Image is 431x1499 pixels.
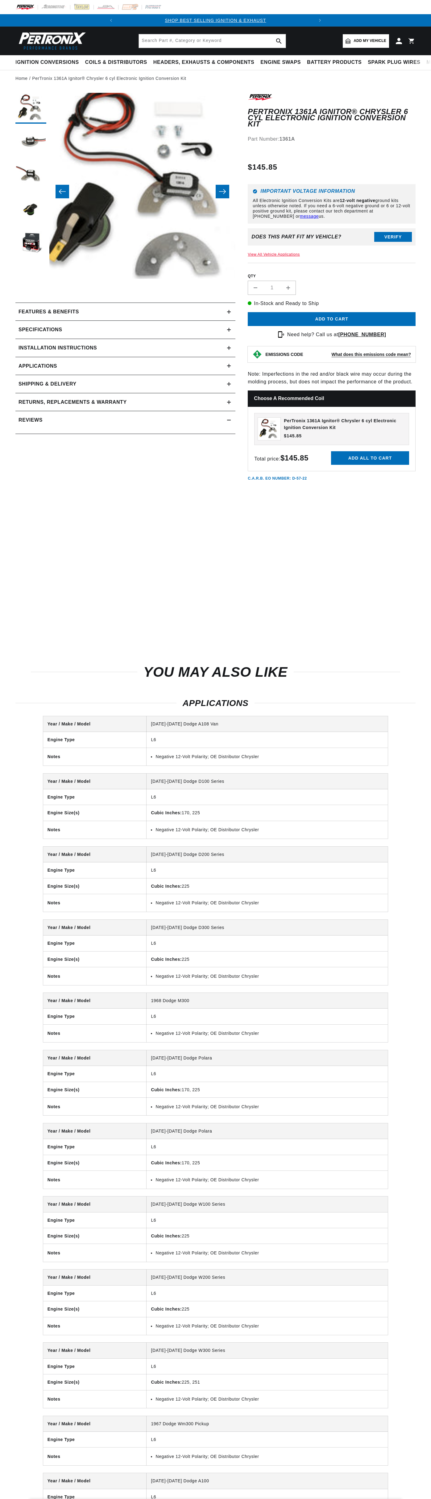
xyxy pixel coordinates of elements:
[147,1196,388,1212] td: [DATE]-[DATE] Dodge W100 Series
[151,1087,182,1092] strong: Cubic Inches:
[43,920,147,935] th: Year / Make / Model
[147,1155,388,1171] td: 170, 225
[15,93,46,124] button: Load image 1 in gallery view
[43,1155,147,1171] th: Engine Size(s)
[307,59,362,66] span: Battery Products
[43,1270,147,1285] th: Year / Make / Model
[15,127,46,158] button: Load image 2 in gallery view
[43,1473,147,1489] th: Year / Make / Model
[151,957,182,962] strong: Cubic Inches:
[147,847,388,862] td: [DATE]-[DATE] Dodge D200 Series
[15,393,235,411] summary: Returns, Replacements & Warranty
[251,234,341,240] div: Does This part fit My vehicle?
[155,1103,383,1110] li: Negative 12-Volt Polarity; OE Distributor Chrysler
[43,967,147,985] th: Notes
[43,1196,147,1212] th: Year / Make / Model
[253,198,411,219] p: All Electronic Ignition Conversion Kits are ground kits unless otherwise noted. If you need a 6-v...
[147,1416,388,1432] td: 1967 Dodge Wm300 Pickup
[300,214,319,219] a: message
[155,899,383,906] li: Negative 12-Volt Polarity; OE Distributor Chrysler
[105,14,117,27] button: Translation missing: en.sections.announcements.previous_announcement
[248,476,307,481] p: C.A.R.B. EO Number: D-57-22
[15,75,416,82] nav: breadcrumbs
[155,973,383,980] li: Negative 12-Volt Polarity; OE Distributor Chrysler
[15,700,416,707] h2: Applications
[374,232,412,242] button: Verify
[147,1301,388,1317] td: 225
[43,716,147,732] th: Year / Make / Model
[165,18,266,23] a: SHOP BEST SELLING IGNITION & EXHAUST
[43,1244,147,1262] th: Notes
[338,332,386,337] a: [PHONE_NUMBER]
[147,1285,388,1301] td: L6
[19,326,62,334] h2: Specifications
[147,862,388,878] td: L6
[248,93,416,481] div: Note: Imperfections in the red and/or black wire may occur during the molding process, but does n...
[368,59,420,66] span: Spark Plug Wires
[354,38,386,44] span: Add my vehicle
[117,17,313,24] div: 1 of 2
[248,135,416,143] div: Part Number:
[15,75,28,82] a: Home
[19,398,127,406] h2: Returns, Replacements & Warranty
[43,732,147,748] th: Engine Type
[147,1358,388,1374] td: L6
[147,1050,388,1066] td: [DATE]-[DATE] Dodge Polara
[147,1374,388,1390] td: 225, 251
[43,1212,147,1228] th: Engine Type
[265,352,411,357] button: EMISSIONS CODEWhat does this emissions code mean?
[15,357,235,375] a: Applications
[280,136,295,142] strong: 1361A
[31,666,400,678] h2: You may also like
[19,416,43,424] h2: Reviews
[147,1082,388,1097] td: 170, 225
[43,1139,147,1155] th: Engine Type
[147,1343,388,1358] td: [DATE]-[DATE] Dodge W300 Series
[151,884,182,889] strong: Cubic Inches:
[43,1416,147,1432] th: Year / Make / Model
[15,375,235,393] summary: Shipping & Delivery
[43,894,147,912] th: Notes
[147,1270,388,1285] td: [DATE]-[DATE] Dodge W200 Series
[151,810,182,815] strong: Cubic Inches:
[147,716,388,732] td: [DATE]-[DATE] Dodge A108 Van
[248,162,277,173] span: $145.85
[43,1082,147,1097] th: Engine Size(s)
[15,229,46,259] button: Load image 5 in gallery view
[43,847,147,862] th: Year / Make / Model
[343,34,389,48] a: Add my vehicle
[260,59,301,66] span: Engine Swaps
[248,390,416,407] h2: Choose a Recommended Coil
[153,59,254,66] span: Headers, Exhausts & Components
[151,1160,182,1165] strong: Cubic Inches:
[147,1066,388,1082] td: L6
[82,55,150,70] summary: Coils & Distributors
[43,1024,147,1042] th: Notes
[43,1009,147,1024] th: Engine Type
[43,878,147,894] th: Engine Size(s)
[43,789,147,805] th: Engine Type
[147,951,388,967] td: 225
[147,1432,388,1447] td: L6
[147,1228,388,1244] td: 225
[43,1228,147,1244] th: Engine Size(s)
[43,1447,147,1465] th: Notes
[254,456,309,461] span: Total price:
[43,1098,147,1116] th: Notes
[43,1317,147,1335] th: Notes
[248,299,416,308] p: In-Stock and Ready to Ship
[19,344,97,352] h2: Installation instructions
[56,185,69,198] button: Slide left
[43,1358,147,1374] th: Engine Type
[15,411,235,429] summary: Reviews
[43,774,147,789] th: Year / Make / Model
[216,185,229,198] button: Slide right
[147,1009,388,1024] td: L6
[147,789,388,805] td: L6
[117,17,313,24] div: Announcement
[151,1233,182,1238] strong: Cubic Inches:
[314,14,326,27] button: Translation missing: en.sections.announcements.next_announcement
[147,1139,388,1155] td: L6
[248,252,300,257] a: View All Vehicle Applications
[155,1396,383,1402] li: Negative 12-Volt Polarity; OE Distributor Chrysler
